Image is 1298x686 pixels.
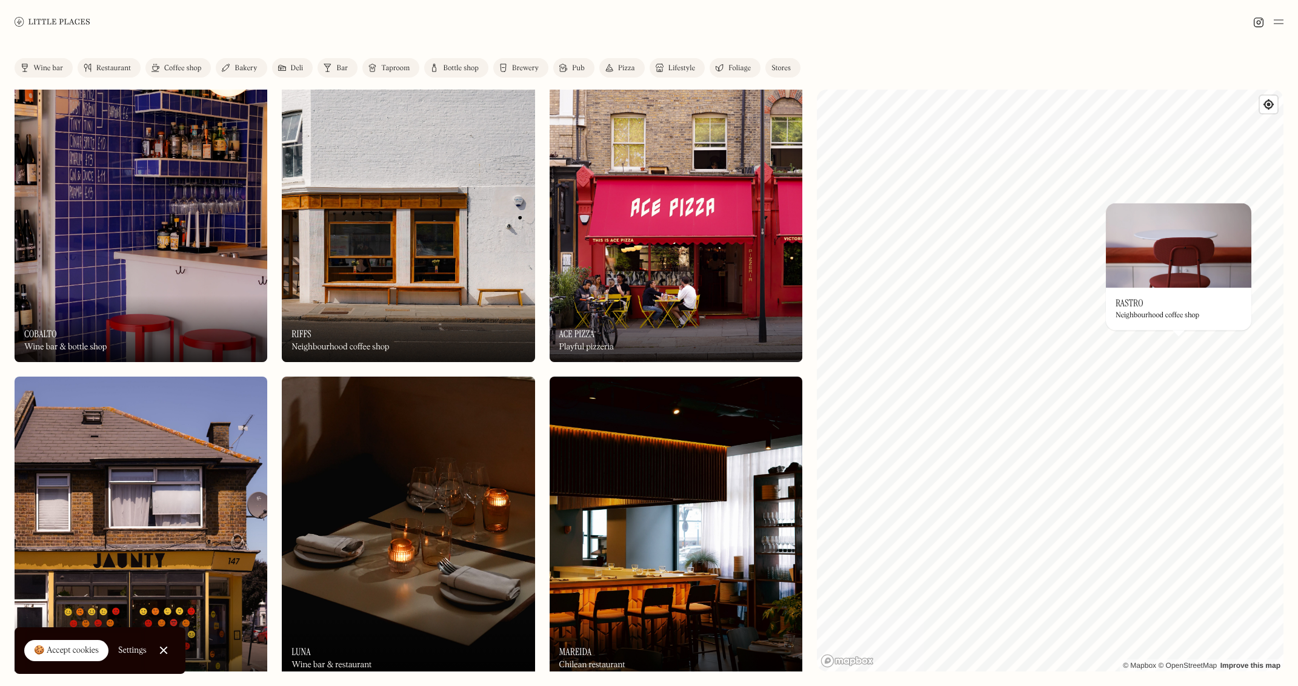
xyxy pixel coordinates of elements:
a: Mapbox homepage [820,654,874,668]
div: Pub [572,65,585,72]
div: Bakery [235,65,257,72]
div: Lifestyle [668,65,695,72]
h3: Rastro [1116,297,1143,309]
a: CobaltoCobaltoCobaltoWine bar & bottle shop [15,59,267,362]
a: RastroRastroRastroNeighbourhood coffee shop [1106,203,1251,330]
div: Neighbourhood coffee shop [1116,312,1199,320]
canvas: Map [817,90,1283,671]
img: Jaunty [15,377,267,680]
img: Luna [282,377,534,680]
a: Stores [765,58,800,78]
div: Pizza [618,65,635,72]
div: Foliage [728,65,751,72]
h3: Riffs [291,328,311,340]
div: Coffee shop [164,65,201,72]
img: Cobalto [15,59,267,362]
button: Find my location [1260,96,1277,113]
h3: Mareida [559,646,592,658]
div: Settings [118,646,147,655]
div: Brewery [512,65,539,72]
div: Wine bar & restaurant [291,660,371,670]
a: LunaLunaLunaWine bar & restaurant [282,377,534,680]
a: Bottle shop [424,58,488,78]
div: Restaurant [96,65,131,72]
a: Wine bar [15,58,73,78]
a: Restaurant [78,58,141,78]
a: MareidaMareidaMareidaChilean restaurant [550,377,802,680]
a: Settings [118,637,147,664]
div: Stores [771,65,791,72]
div: Wine bar & bottle shop [24,342,107,352]
h3: Cobalto [24,328,57,340]
div: 🍪 Accept cookies [34,645,99,657]
h3: Luna [291,646,310,658]
div: Bottle shop [443,65,479,72]
a: Coffee shop [145,58,211,78]
div: Deli [291,65,304,72]
div: Neighbourhood coffee shop [291,342,389,352]
a: Improve this map [1220,661,1280,670]
a: Pub [553,58,594,78]
div: Bar [336,65,348,72]
a: Pizza [599,58,645,78]
a: Deli [272,58,313,78]
div: Taproom [381,65,410,72]
div: Playful pizzeria [559,342,614,352]
img: Rastro [1106,203,1251,288]
div: Chilean restaurant [559,660,625,670]
a: JauntyJauntyJauntyNeighbourhood coffee shop [15,377,267,680]
a: Taproom [362,58,419,78]
a: Bakery [216,58,267,78]
a: OpenStreetMap [1158,661,1217,670]
a: 🍪 Accept cookies [24,640,108,662]
a: Bar [318,58,358,78]
a: Mapbox [1123,661,1156,670]
img: Riffs [282,59,534,362]
div: Wine bar [33,65,63,72]
a: Foliage [710,58,760,78]
a: RiffsRiffsRiffsNeighbourhood coffee shop [282,59,534,362]
a: Ace PizzaAce PizzaAce PizzaPlayful pizzeria [550,59,802,362]
h3: Ace Pizza [559,328,595,340]
img: Mareida [550,377,802,680]
img: Ace Pizza [550,59,802,362]
a: Close Cookie Popup [151,638,176,662]
a: Lifestyle [650,58,705,78]
a: Brewery [493,58,548,78]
